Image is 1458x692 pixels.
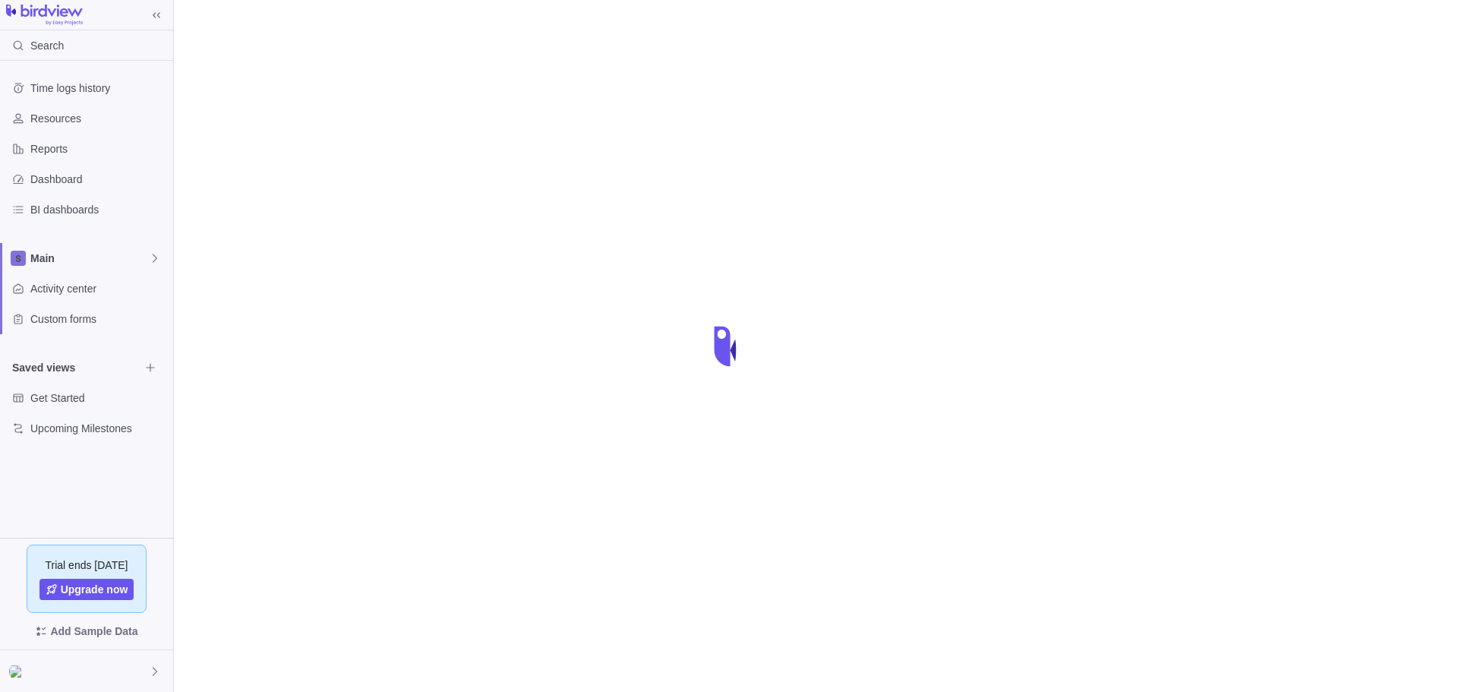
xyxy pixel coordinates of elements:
div: Haytham Ibrahim [9,662,27,681]
span: Get Started [30,390,167,406]
img: Show [9,665,27,678]
span: Upgrade now [61,582,128,597]
span: Activity center [30,281,167,296]
span: Dashboard [30,172,167,187]
span: Upcoming Milestones [30,421,167,436]
span: Main [30,251,149,266]
span: Saved views [12,360,140,375]
span: Search [30,38,64,53]
span: Time logs history [30,81,167,96]
span: Reports [30,141,167,156]
span: Custom forms [30,311,167,327]
div: loading [699,316,759,377]
span: Add Sample Data [50,622,137,640]
span: Add Sample Data [12,619,161,643]
span: Browse views [140,357,161,378]
span: Resources [30,111,167,126]
img: logo [6,5,83,26]
a: Upgrade now [39,579,134,600]
span: Trial ends [DATE] [46,558,128,573]
span: BI dashboards [30,202,167,217]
